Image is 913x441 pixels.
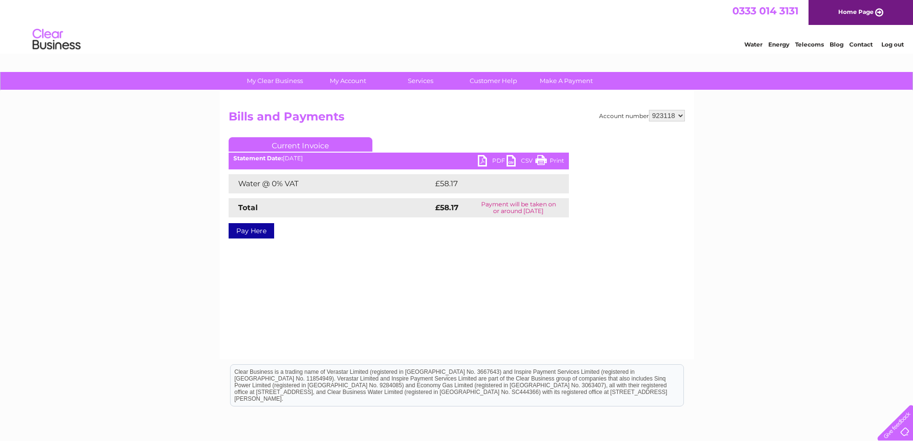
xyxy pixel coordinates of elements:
a: 0333 014 3131 [732,5,798,17]
a: Energy [768,41,789,48]
a: Print [535,155,564,169]
a: PDF [478,155,507,169]
a: My Account [308,72,387,90]
a: Water [744,41,763,48]
a: Telecoms [795,41,824,48]
a: My Clear Business [235,72,314,90]
div: Clear Business is a trading name of Verastar Limited (registered in [GEOGRAPHIC_DATA] No. 3667643... [231,5,683,47]
td: Payment will be taken on or around [DATE] [468,198,569,217]
a: Blog [830,41,844,48]
a: Services [381,72,460,90]
img: logo.png [32,25,81,54]
a: Log out [881,41,904,48]
div: Account number [599,110,685,121]
a: CSV [507,155,535,169]
td: £58.17 [433,174,549,193]
a: Current Invoice [229,137,372,152]
div: [DATE] [229,155,569,162]
b: Statement Date: [233,155,283,162]
a: Pay Here [229,223,274,238]
a: Customer Help [454,72,533,90]
a: Make A Payment [527,72,606,90]
td: Water @ 0% VAT [229,174,433,193]
strong: Total [238,203,258,212]
a: Contact [849,41,873,48]
h2: Bills and Payments [229,110,685,128]
strong: £58.17 [435,203,459,212]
